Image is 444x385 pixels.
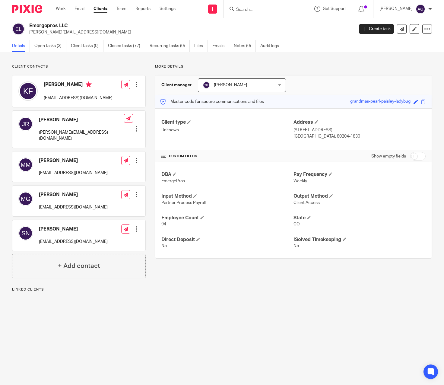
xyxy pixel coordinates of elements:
a: Notes (0) [234,40,256,52]
h4: [PERSON_NAME] [44,81,113,89]
span: Client Access [293,201,320,205]
p: Client contacts [12,64,146,69]
h4: Pay Frequency [293,171,426,178]
h4: Direct Deposit [161,237,293,243]
p: [EMAIL_ADDRESS][DOMAIN_NAME] [39,170,108,176]
span: Partner Process Payroll [161,201,206,205]
h4: [PERSON_NAME] [39,157,108,164]
a: Client tasks (0) [71,40,103,52]
img: svg%3E [18,157,33,172]
img: svg%3E [416,4,425,14]
i: Primary [86,81,92,87]
h4: Output Method [293,193,426,199]
img: svg%3E [203,81,210,89]
h4: Input Method [161,193,293,199]
a: Work [56,6,65,12]
p: [GEOGRAPHIC_DATA], 80204-1830 [293,133,426,139]
p: [PERSON_NAME][EMAIL_ADDRESS][DOMAIN_NAME] [39,129,124,142]
span: 94 [161,222,166,226]
a: Audit logs [260,40,284,52]
p: [PERSON_NAME] [379,6,413,12]
span: No [161,244,167,248]
h4: CUSTOM FIELDS [161,154,293,159]
img: svg%3E [18,226,33,240]
img: svg%3E [18,81,38,101]
a: Files [194,40,208,52]
h4: Address [293,119,426,126]
span: No [293,244,299,248]
img: Pixie [12,5,42,13]
a: Details [12,40,30,52]
h4: Employee Count [161,215,293,221]
a: Clients [94,6,107,12]
a: Closed tasks (77) [108,40,145,52]
h4: DBA [161,171,293,178]
h2: Emergepros LLC [29,23,286,29]
label: Show empty fields [371,153,406,159]
h4: ISolved Timekeeping [293,237,426,243]
h3: Client manager [161,82,192,88]
a: Open tasks (3) [34,40,66,52]
p: [PERSON_NAME][EMAIL_ADDRESS][DOMAIN_NAME] [29,29,350,35]
span: CO [293,222,300,226]
img: svg%3E [12,23,25,35]
img: svg%3E [18,117,33,131]
h4: Client type [161,119,293,126]
span: EmergePros [161,179,185,183]
a: Recurring tasks (0) [150,40,190,52]
p: [STREET_ADDRESS] [293,127,426,133]
p: More details [155,64,432,69]
input: Search [236,7,290,13]
a: Emails [212,40,229,52]
p: Linked clients [12,287,146,292]
h4: [PERSON_NAME] [39,226,108,232]
p: [EMAIL_ADDRESS][DOMAIN_NAME] [39,239,108,245]
p: [EMAIL_ADDRESS][DOMAIN_NAME] [44,95,113,101]
img: svg%3E [18,192,33,206]
p: Master code for secure communications and files [160,99,264,105]
h4: State [293,215,426,221]
span: Get Support [323,7,346,11]
a: Email [75,6,84,12]
a: Settings [160,6,176,12]
span: Weekly [293,179,307,183]
h4: + Add contact [58,261,100,271]
h4: [PERSON_NAME] [39,117,124,123]
a: Team [116,6,126,12]
a: Create task [359,24,394,34]
div: grandmas-pearl-paisley-ladybug [350,98,411,105]
a: Reports [135,6,151,12]
p: [EMAIL_ADDRESS][DOMAIN_NAME] [39,204,108,210]
span: [PERSON_NAME] [214,83,247,87]
p: Unknown [161,127,293,133]
h4: [PERSON_NAME] [39,192,108,198]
